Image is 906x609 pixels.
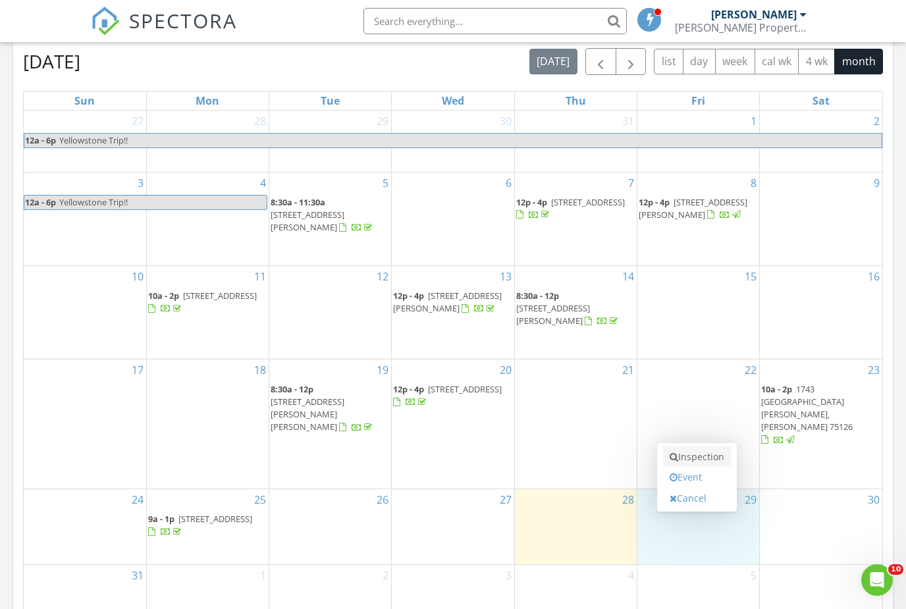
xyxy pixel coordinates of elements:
td: Go to August 28, 2025 [514,489,637,564]
td: Go to July 29, 2025 [269,111,392,172]
td: Go to August 17, 2025 [24,359,146,489]
td: Go to July 27, 2025 [24,111,146,172]
span: [STREET_ADDRESS] [551,196,625,208]
button: Next month [616,48,647,75]
td: Go to August 21, 2025 [514,359,637,489]
a: Go to August 16, 2025 [865,266,882,287]
a: Go to August 12, 2025 [374,266,391,287]
td: Go to August 27, 2025 [392,489,514,564]
a: Go to August 25, 2025 [252,489,269,510]
a: Go to July 28, 2025 [252,111,269,132]
a: 12p - 4p [STREET_ADDRESS] [516,196,625,221]
td: Go to August 24, 2025 [24,489,146,564]
a: 12p - 4p [STREET_ADDRESS][PERSON_NAME] [639,196,747,221]
td: Go to August 7, 2025 [514,172,637,265]
span: [STREET_ADDRESS] [428,383,502,395]
td: Go to August 5, 2025 [269,172,392,265]
a: Go to September 5, 2025 [748,565,759,586]
a: Go to September 3, 2025 [503,565,514,586]
button: [DATE] [529,49,577,74]
td: Go to July 28, 2025 [146,111,269,172]
td: Go to August 26, 2025 [269,489,392,564]
td: Go to August 22, 2025 [637,359,759,489]
button: 4 wk [798,49,835,74]
a: Inspection [663,446,731,467]
div: Morrison Property Inspections Dallas [675,21,807,34]
a: Friday [689,92,708,110]
span: 8:30a - 11:30a [271,196,325,208]
a: Thursday [563,92,589,110]
a: Event [663,467,731,488]
td: Go to August 12, 2025 [269,265,392,359]
a: Go to August 10, 2025 [129,266,146,287]
a: Go to July 27, 2025 [129,111,146,132]
a: Go to August 14, 2025 [620,266,637,287]
a: 8:30a - 12p [STREET_ADDRESS][PERSON_NAME][PERSON_NAME] [271,382,390,436]
a: Go to July 29, 2025 [374,111,391,132]
span: [STREET_ADDRESS][PERSON_NAME] [393,290,502,314]
span: [STREET_ADDRESS][PERSON_NAME] [271,209,344,233]
a: Go to August 3, 2025 [135,172,146,194]
a: Go to August 2, 2025 [871,111,882,132]
td: Go to August 23, 2025 [760,359,882,489]
button: week [715,49,755,74]
td: Go to August 1, 2025 [637,111,759,172]
a: Wednesday [439,92,467,110]
a: Go to August 15, 2025 [742,266,759,287]
a: Sunday [72,92,97,110]
a: Saturday [810,92,832,110]
span: SPECTORA [129,7,237,34]
td: Go to August 19, 2025 [269,359,392,489]
a: 12p - 4p [STREET_ADDRESS] [516,195,635,223]
td: Go to August 10, 2025 [24,265,146,359]
a: Go to August 11, 2025 [252,266,269,287]
button: cal wk [755,49,799,74]
span: 12p - 4p [639,196,670,208]
td: Go to August 13, 2025 [392,265,514,359]
span: 8:30a - 12p [271,383,313,395]
a: 8:30a - 11:30a [STREET_ADDRESS][PERSON_NAME] [271,196,375,233]
td: Go to August 8, 2025 [637,172,759,265]
span: 10a - 2p [761,383,792,395]
span: 10 [888,564,903,575]
a: 9a - 1p [STREET_ADDRESS] [148,513,252,537]
span: [STREET_ADDRESS] [178,513,252,525]
a: Cancel [663,488,731,509]
a: Go to August 30, 2025 [865,489,882,510]
a: Tuesday [318,92,342,110]
a: 8:30a - 12p [STREET_ADDRESS][PERSON_NAME][PERSON_NAME] [271,383,375,433]
a: 12p - 4p [STREET_ADDRESS] [393,383,502,408]
span: [STREET_ADDRESS][PERSON_NAME][PERSON_NAME] [271,396,344,433]
button: day [683,49,716,74]
a: SPECTORA [91,18,237,45]
a: Go to August 24, 2025 [129,489,146,510]
a: Go to August 9, 2025 [871,172,882,194]
iframe: Intercom live chat [861,564,893,596]
h2: [DATE] [23,48,80,74]
a: Go to August 5, 2025 [380,172,391,194]
span: 12p - 4p [393,290,424,302]
span: [STREET_ADDRESS] [183,290,257,302]
a: Go to August 26, 2025 [374,489,391,510]
td: Go to August 6, 2025 [392,172,514,265]
td: Go to July 31, 2025 [514,111,637,172]
input: Search everything... [363,8,627,34]
td: Go to August 15, 2025 [637,265,759,359]
a: Go to August 8, 2025 [748,172,759,194]
a: 8:30a - 12p [STREET_ADDRESS][PERSON_NAME] [516,288,635,330]
a: Go to August 4, 2025 [257,172,269,194]
button: list [654,49,683,74]
a: Go to September 1, 2025 [257,565,269,586]
button: Previous month [585,48,616,75]
td: Go to August 2, 2025 [760,111,882,172]
img: The Best Home Inspection Software - Spectora [91,7,120,36]
span: [STREET_ADDRESS][PERSON_NAME] [639,196,747,221]
span: Yellowstone Trip!! [59,134,128,146]
a: 10a - 2p [STREET_ADDRESS] [148,288,267,317]
span: 12a - 6p [24,134,57,147]
a: Go to July 30, 2025 [497,111,514,132]
a: 8:30a - 12p [STREET_ADDRESS][PERSON_NAME] [516,290,620,327]
a: Go to August 28, 2025 [620,489,637,510]
a: Go to August 23, 2025 [865,359,882,381]
span: 8:30a - 12p [516,290,559,302]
